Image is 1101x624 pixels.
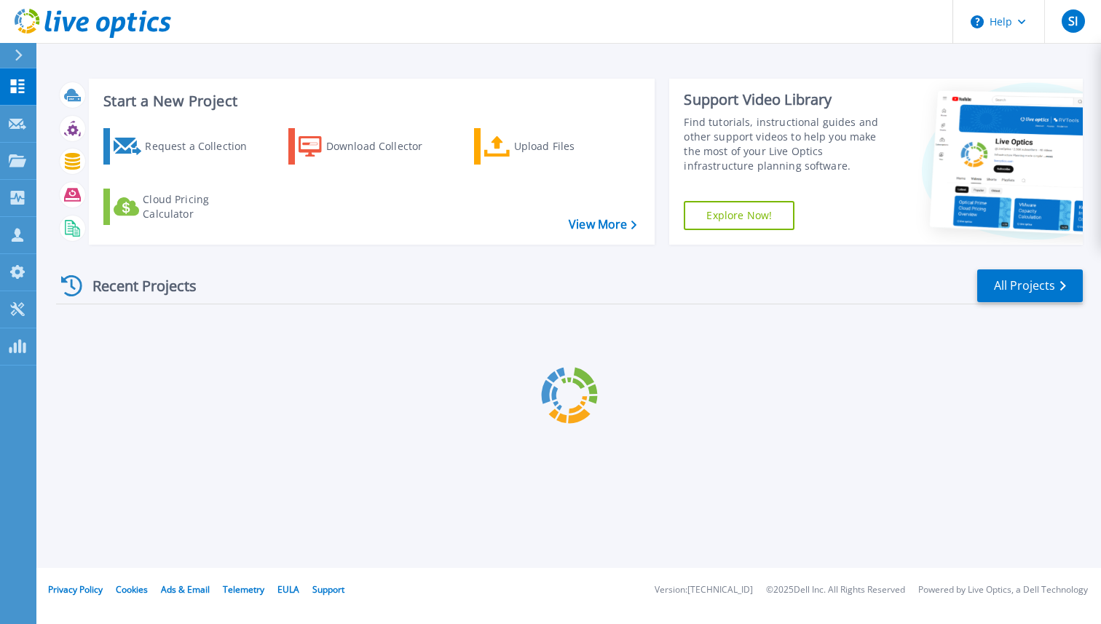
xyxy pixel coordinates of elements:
div: Cloud Pricing Calculator [143,192,259,221]
div: Support Video Library [684,90,891,109]
a: Telemetry [223,583,264,596]
a: Explore Now! [684,201,794,230]
div: Upload Files [514,132,631,161]
a: All Projects [977,269,1083,302]
a: Cookies [116,583,148,596]
a: Upload Files [474,128,636,165]
li: Version: [TECHNICAL_ID] [655,585,753,595]
div: Download Collector [326,132,443,161]
span: SI [1068,15,1078,27]
a: Cloud Pricing Calculator [103,189,266,225]
a: Ads & Email [161,583,210,596]
div: Recent Projects [56,268,216,304]
a: Download Collector [288,128,451,165]
div: Find tutorials, instructional guides and other support videos to help you make the most of your L... [684,115,891,173]
a: Request a Collection [103,128,266,165]
div: Request a Collection [145,132,261,161]
li: © 2025 Dell Inc. All Rights Reserved [766,585,905,595]
h3: Start a New Project [103,93,636,109]
a: View More [569,218,636,232]
a: Support [312,583,344,596]
li: Powered by Live Optics, a Dell Technology [918,585,1088,595]
a: Privacy Policy [48,583,103,596]
a: EULA [277,583,299,596]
